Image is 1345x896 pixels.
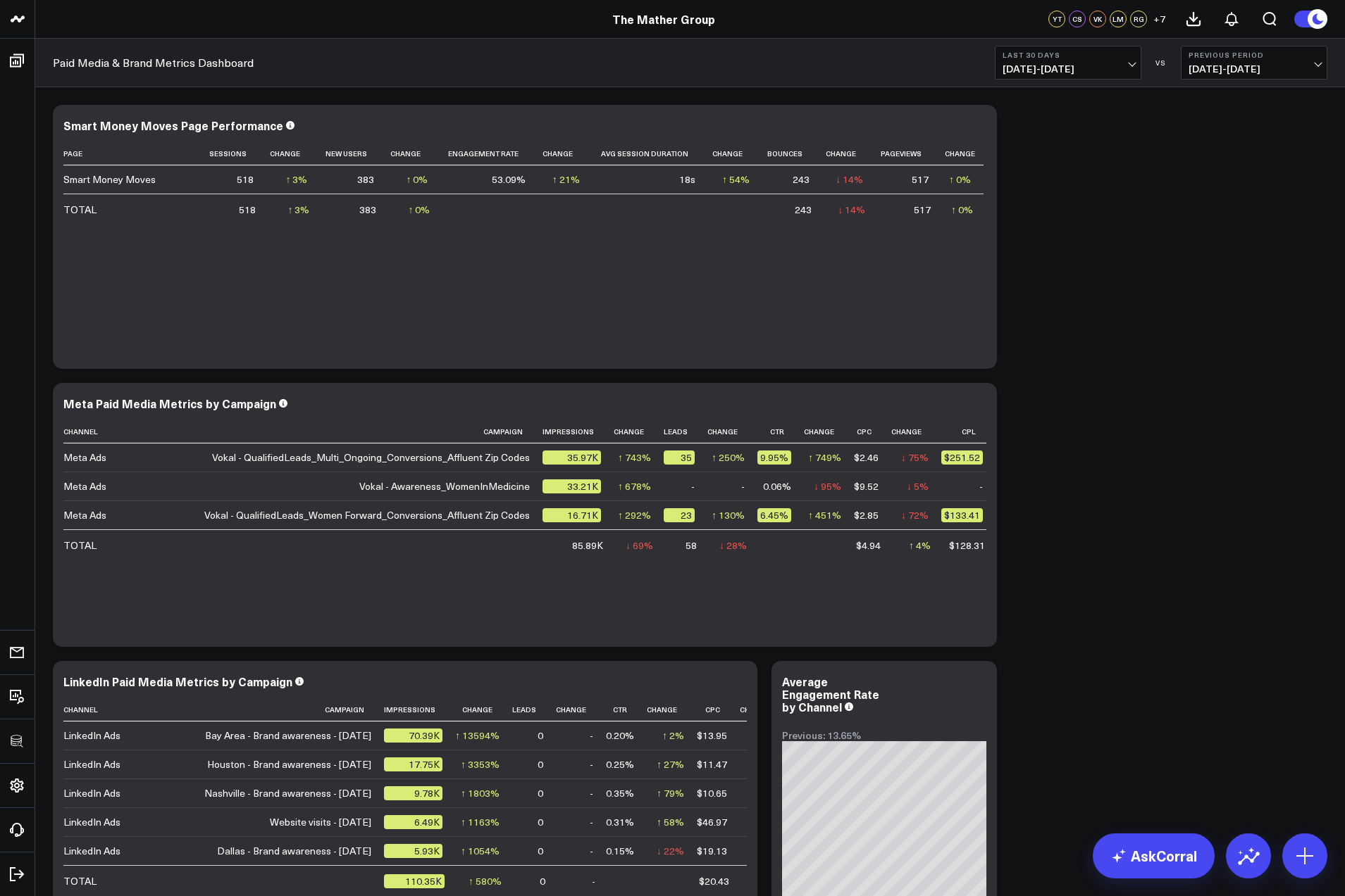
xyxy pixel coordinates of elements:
[808,508,841,522] div: ↑ 451%
[854,508,879,522] div: $2.85
[740,698,790,721] th: Change
[795,203,812,217] div: 243
[63,874,97,888] div: TOTAL
[552,172,580,187] div: ↑ 21%
[287,203,309,217] div: ↑ 3%
[461,786,500,800] div: ↑ 1803%
[538,815,543,829] div: 0
[808,450,841,465] div: ↑ 749%
[757,420,804,443] th: Ctr
[836,172,863,187] div: ↓ 14%
[590,815,593,829] div: -
[854,479,879,493] div: $9.52
[590,844,593,858] div: -
[606,786,634,800] div: 0.35%
[538,844,543,858] div: 0
[912,172,929,187] div: 517
[357,172,374,187] div: 383
[697,698,740,721] th: Cpc
[618,450,651,465] div: ↑ 743%
[804,420,854,443] th: Change
[543,479,601,493] div: 33.21K
[590,757,593,771] div: -
[664,508,695,522] div: 23
[204,142,266,165] th: Sessions
[697,844,727,858] div: $19.13
[618,508,651,522] div: ↑ 292%
[891,420,941,443] th: Change
[63,479,106,493] div: Meta Ads
[741,479,745,493] div: -
[606,815,634,829] div: 0.31%
[63,508,106,522] div: Meta Ads
[63,538,97,553] div: TOTAL
[592,874,595,888] div: -
[461,815,500,829] div: ↑ 1163%
[384,874,445,888] div: 110.35K
[814,479,841,493] div: ↓ 95%
[556,698,606,721] th: Change
[606,757,634,771] div: 0.25%
[593,142,708,165] th: Avg Session Duration
[762,142,822,165] th: Bounces
[63,118,283,133] div: Smart Money Moves Page Performance
[461,844,500,858] div: ↑ 1054%
[538,757,543,771] div: 0
[63,674,292,689] div: LinkedIn Paid Media Metrics by Campaign
[854,450,879,465] div: $2.46
[614,420,664,443] th: Change
[707,420,757,443] th: Change
[406,172,428,187] div: ↑ 0%
[941,508,983,522] div: $133.41
[285,172,307,187] div: ↑ 3%
[941,450,983,465] div: $251.52
[572,538,603,553] div: 85.89K
[854,420,891,443] th: Cpc
[757,508,791,522] div: 6.45%
[63,203,97,217] div: TOTAL
[204,698,384,721] th: Campaign
[1181,46,1327,80] button: Previous Period[DATE]-[DATE]
[469,874,502,888] div: ↑ 580%
[384,786,442,800] div: 9.78K
[217,844,371,858] div: Dallas - Brand awareness - [DATE]
[492,172,526,187] div: 53.09%
[793,172,810,187] div: 243
[455,728,500,743] div: ↑ 13594%
[63,844,120,858] div: LinkedIn Ads
[606,844,634,858] div: 0.15%
[1069,11,1086,27] div: CS
[204,508,530,522] div: Vokal - QualifiedLeads_Women Forward_Conversions_Affluent Zip Codes
[440,142,538,165] th: Engagement Rate
[63,142,204,165] th: Page
[543,450,601,465] div: 35.97K
[384,844,442,858] div: 5.93K
[949,538,985,553] div: $128.31
[63,786,120,800] div: LinkedIn Ads
[237,172,254,187] div: 518
[782,674,879,714] div: Average Engagement Rate by Channel
[590,728,593,743] div: -
[708,142,762,165] th: Change
[876,142,941,165] th: Pageviews
[384,728,442,743] div: 70.39K
[53,55,254,70] a: Paid Media & Brand Metrics Dashboard
[205,728,371,743] div: Bay Area - Brand awareness - [DATE]
[901,450,929,465] div: ↓ 75%
[838,203,865,217] div: ↓ 14%
[461,757,500,771] div: ↑ 3353%
[1189,63,1320,75] span: [DATE] - [DATE]
[204,786,371,800] div: Nashville - Brand awareness - [DATE]
[856,538,881,553] div: $4.94
[612,11,715,27] a: The Mather Group
[1148,58,1174,67] div: VS
[949,172,971,187] div: ↑ 0%
[63,815,120,829] div: LinkedIn Ads
[647,698,697,721] th: Change
[941,142,984,165] th: Change
[697,728,727,743] div: $13.95
[63,728,120,743] div: LinkedIn Ads
[1089,11,1106,27] div: VK
[359,479,530,493] div: Vokal - Awareness_WomenInMedicine
[719,538,747,553] div: ↓ 28%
